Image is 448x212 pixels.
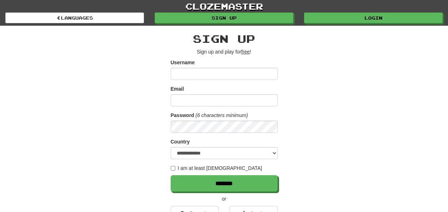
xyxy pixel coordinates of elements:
[304,12,443,23] a: Login
[171,165,262,172] label: I am at least [DEMOGRAPHIC_DATA]
[241,49,250,55] u: free
[171,33,278,45] h2: Sign up
[171,59,195,66] label: Username
[171,112,194,119] label: Password
[171,166,175,171] input: I am at least [DEMOGRAPHIC_DATA]
[171,138,190,145] label: Country
[155,12,293,23] a: Sign up
[5,12,144,23] a: Languages
[171,195,278,202] p: or
[171,48,278,55] p: Sign up and play for !
[196,112,248,118] em: (6 characters minimum)
[171,85,184,92] label: Email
